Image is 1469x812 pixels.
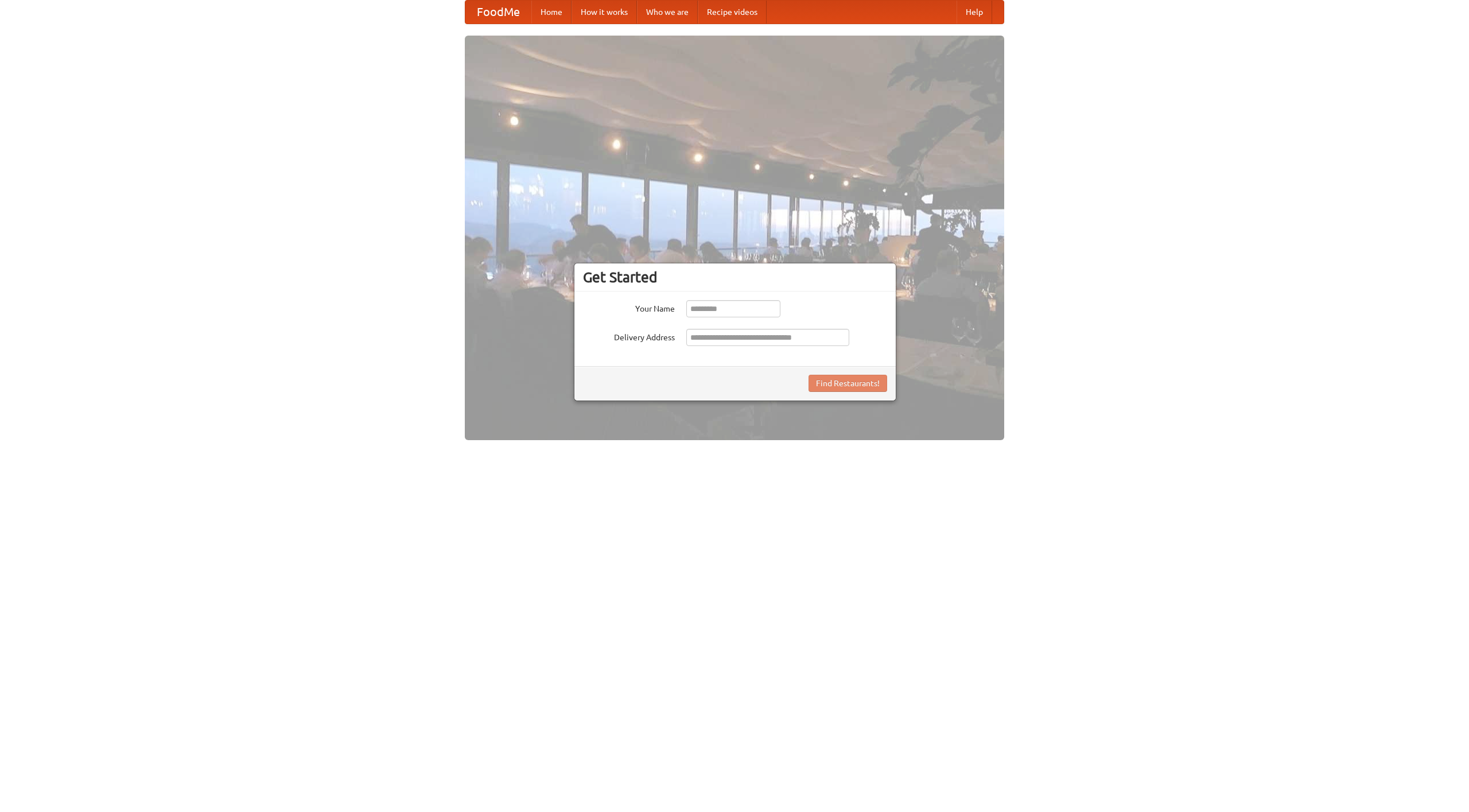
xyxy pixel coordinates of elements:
a: Recipe videos [698,1,767,24]
a: Home [531,1,572,24]
label: Delivery Address [583,329,675,343]
button: Find Restaurants! [809,375,887,392]
label: Your Name [583,300,675,314]
a: Who we are [637,1,698,24]
a: FoodMe [465,1,531,24]
a: How it works [572,1,637,24]
a: Help [957,1,992,24]
h3: Get Started [583,269,887,286]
